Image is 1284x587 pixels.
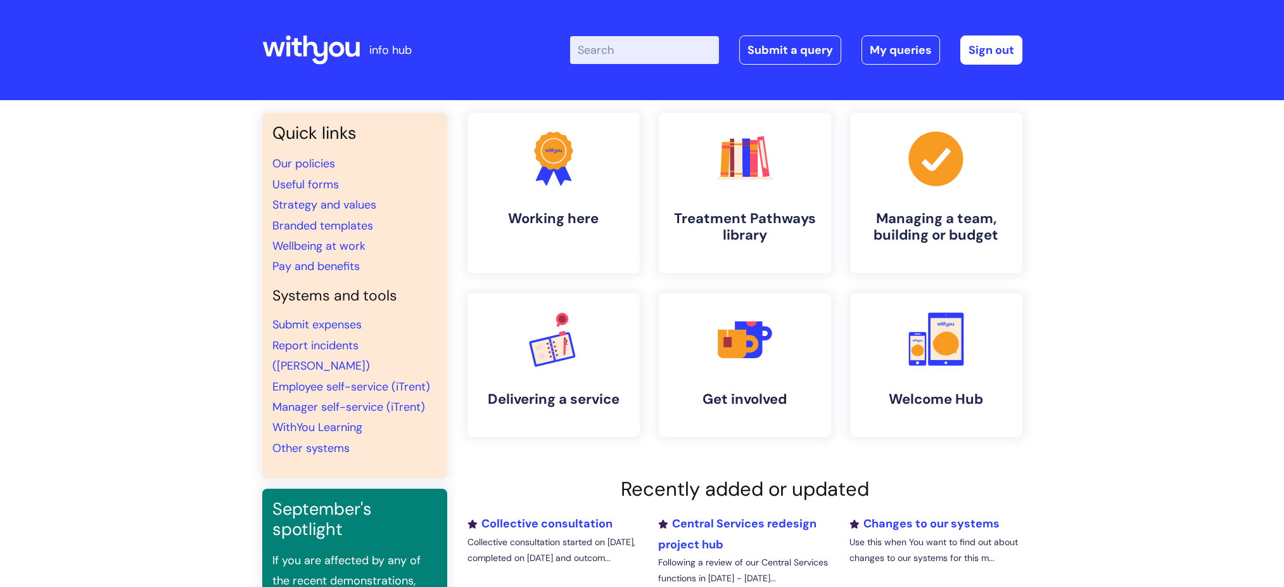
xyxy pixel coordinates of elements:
a: Changes to our systems [849,516,1000,531]
h4: Delivering a service [478,391,630,408]
a: Branded templates [272,218,373,233]
h4: Working here [478,210,630,227]
a: Treatment Pathways library [659,113,831,273]
a: Collective consultation [467,516,613,531]
a: My queries [861,35,940,65]
a: Manager self-service (iTrent) [272,399,425,415]
h4: Treatment Pathways library [669,210,821,244]
a: Wellbeing at work [272,238,365,254]
h4: Get involved [669,391,821,408]
a: Submit expenses [272,317,362,332]
a: Welcome Hub [850,293,1022,437]
a: Report incidents ([PERSON_NAME]) [272,338,370,373]
a: Strategy and values [272,197,376,212]
a: Submit a query [739,35,841,65]
h3: Quick links [272,123,437,143]
div: | - [570,35,1022,65]
a: Delivering a service [467,293,640,437]
h4: Welcome Hub [860,391,1012,408]
h4: Systems and tools [272,287,437,305]
p: info hub [369,40,412,60]
a: Central Services redesign project hub [658,516,817,552]
a: Useful forms [272,177,339,192]
a: WithYou Learning [272,420,362,435]
h4: Managing a team, building or budget [860,210,1012,244]
a: Managing a team, building or budget [850,113,1022,273]
p: Use this when You want to find out about changes to our systems for this m... [849,534,1022,566]
input: Search [570,36,719,64]
a: Pay and benefits [272,259,360,274]
p: Following a review of our Central Services functions in [DATE] - [DATE]... [658,555,830,586]
a: Working here [467,113,640,273]
h3: September's spotlight [272,499,437,540]
p: Collective consultation started on [DATE], completed on [DATE] and outcom... [467,534,640,566]
a: Our policies [272,156,335,171]
h2: Recently added or updated [467,477,1022,501]
a: Get involved [659,293,831,437]
a: Employee self-service (iTrent) [272,379,430,394]
a: Other systems [272,441,350,456]
a: Sign out [960,35,1022,65]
